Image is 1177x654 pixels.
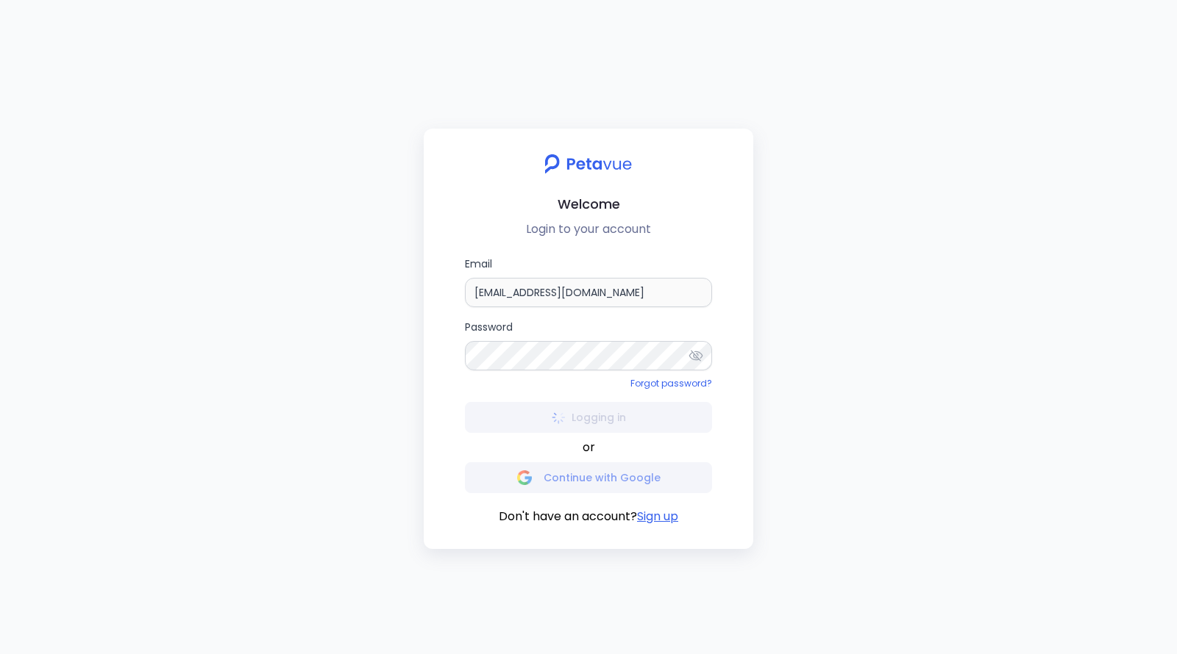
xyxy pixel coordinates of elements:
span: Don't have an account? [499,508,637,525]
span: or [583,439,595,456]
img: petavue logo [535,146,641,182]
label: Password [465,319,712,370]
h2: Welcome [435,193,742,215]
p: Login to your account [435,220,742,238]
button: Sign up [637,508,678,525]
label: Email [465,256,712,307]
a: Forgot password? [630,377,712,389]
input: Password [465,341,712,370]
input: Email [465,278,712,307]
